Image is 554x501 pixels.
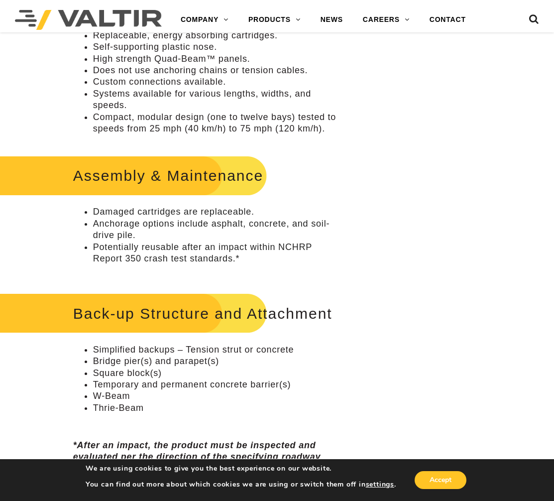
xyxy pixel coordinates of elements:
[86,480,396,489] p: You can find out more about which cookies we are using or switch them off in .
[93,218,342,242] li: Anchorage options include asphalt, concrete, and soil-drive pile.
[93,112,342,135] li: Compact, modular design (one to twelve bays) tested to speeds from 25 mph (40 km/h) to 75 mph (12...
[93,390,342,402] li: W-Beam
[73,440,336,485] em: *After an impact, the product must be inspected and evaluated per the direction of the specifying...
[93,88,342,112] li: Systems available for various lengths, widths, and speeds.
[93,402,342,414] li: Thrie-Beam
[238,10,311,30] a: PRODUCTS
[93,344,342,356] li: Simplified backups – Tension strut or concrete
[93,41,342,53] li: Self-supporting plastic nose.
[311,10,353,30] a: NEWS
[366,480,394,489] button: settings
[415,471,466,489] button: Accept
[171,10,238,30] a: COMPANY
[93,379,342,390] li: Temporary and permanent concrete barrier(s)
[93,53,342,65] li: High strength Quad-Beam™ panels.
[93,65,342,76] li: Does not use anchoring chains or tension cables.
[15,10,162,30] img: Valtir
[93,242,342,265] li: Potentially reusable after an impact within NCHRP Report 350 crash test standards.*
[93,368,342,379] li: Square block(s)
[93,206,342,218] li: Damaged cartridges are replaceable.
[93,76,342,88] li: Custom connections available.
[93,30,342,41] li: Replaceable, energy absorbing cartridges.
[420,10,476,30] a: CONTACT
[353,10,420,30] a: CAREERS
[93,356,342,367] li: Bridge pier(s) and parapet(s)
[86,464,396,473] p: We are using cookies to give you the best experience on our website.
